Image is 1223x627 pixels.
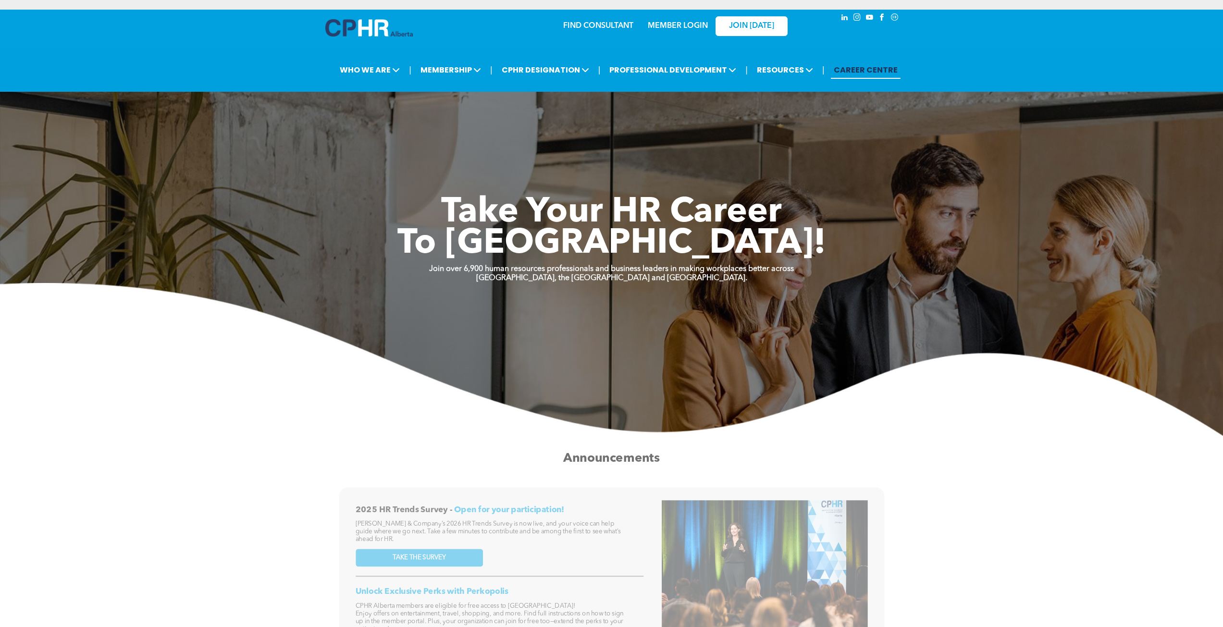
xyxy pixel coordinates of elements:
[865,12,875,25] a: youtube
[598,60,601,80] li: |
[822,60,825,80] li: |
[877,12,888,25] a: facebook
[356,549,483,566] a: TAKE THE SURVEY
[648,22,708,30] a: MEMBER LOGIN
[840,12,850,25] a: linkedin
[729,22,774,31] span: JOIN [DATE]
[490,60,493,80] li: |
[441,196,782,230] span: Take Your HR Career
[356,588,508,596] span: Unlock Exclusive Perks with Perkopolis
[393,554,446,562] span: TAKE THE SURVEY
[409,60,411,80] li: |
[499,61,592,79] span: CPHR DESIGNATION
[337,61,403,79] span: WHO WE ARE
[429,265,794,273] strong: Join over 6,900 human resources professionals and business leaders in making workplaces better ac...
[356,521,621,542] span: [PERSON_NAME] & Company’s 2026 HR Trends Survey is now live, and your voice can help guide where ...
[563,22,633,30] a: FIND CONSULTANT
[852,12,863,25] a: instagram
[831,61,901,79] a: CAREER CENTRE
[889,12,900,25] a: Social network
[397,227,826,261] span: To [GEOGRAPHIC_DATA]!
[325,19,413,37] img: A blue and white logo for cp alberta
[418,61,484,79] span: MEMBERSHIP
[454,505,564,514] span: Open for your participation!
[356,505,453,514] span: 2025 HR Trends Survey -
[754,61,816,79] span: RESOURCES
[563,452,660,465] span: Announcements
[745,60,748,80] li: |
[356,602,576,609] span: CPHR Alberta members are eligible for free access to [GEOGRAPHIC_DATA]!
[606,61,739,79] span: PROFESSIONAL DEVELOPMENT
[476,274,747,282] strong: [GEOGRAPHIC_DATA], the [GEOGRAPHIC_DATA] and [GEOGRAPHIC_DATA].
[716,16,788,36] a: JOIN [DATE]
